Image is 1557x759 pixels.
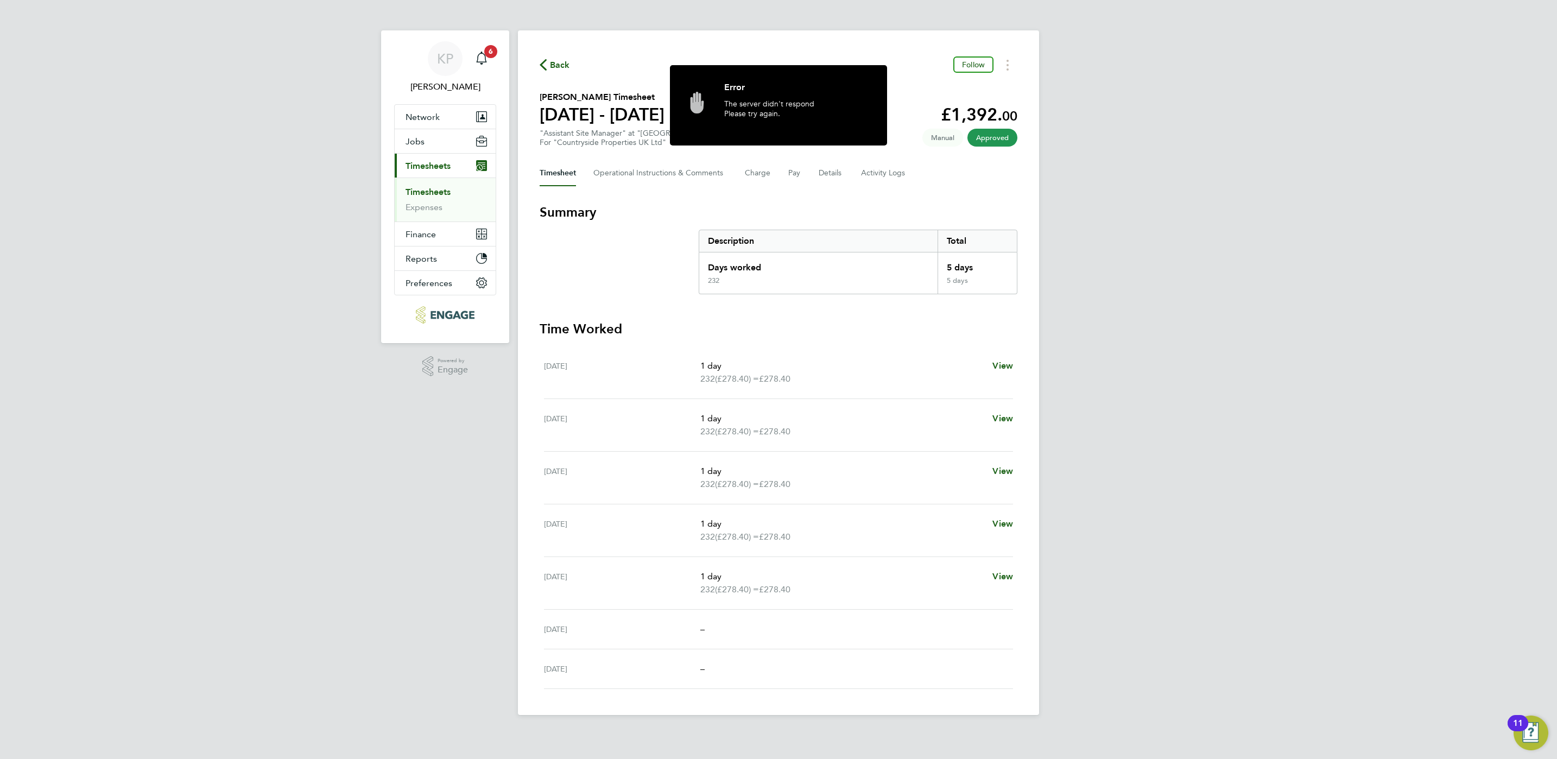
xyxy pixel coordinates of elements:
a: KP[PERSON_NAME] [394,41,496,93]
span: (£278.40) = [715,479,759,489]
span: Engage [438,365,468,375]
div: Error [724,81,871,99]
div: Timesheets [395,178,496,222]
span: £278.40 [759,584,790,594]
span: 232 [700,478,715,491]
button: Details [819,160,844,186]
div: For "Countryside Properties UK Ltd" [540,138,776,147]
button: Charge [745,160,771,186]
div: Days worked [699,252,938,276]
div: 232 [708,276,719,285]
span: 00 [1002,108,1017,124]
div: [DATE] [544,570,700,596]
span: Back [550,59,570,72]
div: [DATE] [544,359,700,385]
button: Open Resource Center, 11 new notifications [1514,716,1548,750]
span: £278.40 [759,479,790,489]
button: Reports [395,246,496,270]
h3: Summary [540,204,1017,221]
a: View [992,412,1013,425]
span: (£278.40) = [715,584,759,594]
nav: Main navigation [381,30,509,343]
button: Timesheets Menu [998,56,1017,73]
a: View [992,517,1013,530]
span: View [992,360,1013,371]
div: Total [938,230,1017,252]
button: Pay [788,160,801,186]
button: Timesheet [540,160,576,186]
div: 5 days [938,276,1017,294]
span: Timesheets [406,161,451,171]
a: View [992,570,1013,583]
a: View [992,359,1013,372]
span: Powered by [438,356,468,365]
a: Powered byEngage [422,356,469,377]
span: Kasia Piwowar [394,80,496,93]
span: This timesheet was manually created. [922,129,963,147]
span: Follow [962,60,985,69]
span: £278.40 [759,374,790,384]
button: Follow [953,56,993,73]
span: 232 [700,530,715,543]
div: [DATE] [544,465,700,491]
span: Preferences [406,278,452,288]
button: Operational Instructions & Comments [593,160,727,186]
span: (£278.40) = [715,426,759,437]
button: Activity Logs [861,160,907,186]
button: Back [540,58,570,72]
button: Timesheets [395,154,496,178]
a: View [992,465,1013,478]
span: (£278.40) = [715,374,759,384]
div: "Assistant Site Manager" at "[GEOGRAPHIC_DATA], The Hindlands" [540,129,776,147]
span: Network [406,112,440,122]
div: 11 [1513,723,1523,737]
p: 1 day [700,465,984,478]
span: 232 [700,583,715,596]
button: Jobs [395,129,496,153]
p: 1 day [700,359,984,372]
span: KP [437,52,453,66]
div: [DATE] [544,517,700,543]
span: 6 [484,45,497,58]
button: Network [395,105,496,129]
div: [DATE] [544,623,700,636]
p: 1 day [700,517,984,530]
app-decimal: £1,392. [941,104,1017,125]
p: 1 day [700,412,984,425]
span: View [992,466,1013,476]
div: The server didn't respond Please try again. [724,99,871,135]
div: 5 days [938,252,1017,276]
a: Timesheets [406,187,451,197]
span: (£278.40) = [715,532,759,542]
a: Go to home page [394,306,496,324]
div: Summary [699,230,1017,294]
p: 1 day [700,570,984,583]
section: Timesheet [540,204,1017,689]
span: Reports [406,254,437,264]
button: Preferences [395,271,496,295]
div: [DATE] [544,662,700,675]
h1: [DATE] - [DATE] [540,104,664,125]
span: 232 [700,372,715,385]
a: 6 [471,41,492,76]
span: Jobs [406,136,425,147]
span: £278.40 [759,426,790,437]
div: [DATE] [544,412,700,438]
span: 232 [700,425,715,438]
span: £278.40 [759,532,790,542]
span: This timesheet has been approved. [967,129,1017,147]
div: Description [699,230,938,252]
h3: Time Worked [540,320,1017,338]
h2: [PERSON_NAME] Timesheet [540,91,664,104]
button: Finance [395,222,496,246]
span: View [992,571,1013,581]
span: View [992,413,1013,423]
a: Expenses [406,202,442,212]
span: – [700,624,705,634]
span: View [992,518,1013,529]
span: – [700,663,705,674]
span: Finance [406,229,436,239]
img: konnectrecruit-logo-retina.png [416,306,474,324]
